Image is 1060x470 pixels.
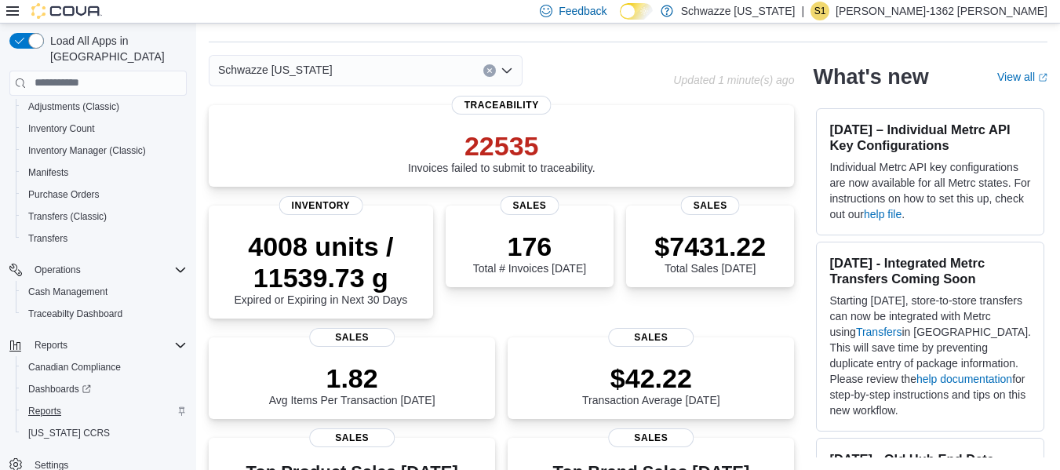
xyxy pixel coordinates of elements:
span: Sales [309,328,395,347]
div: Total Sales [DATE] [654,231,766,275]
span: Transfers [28,232,67,245]
p: Starting [DATE], store-to-store transfers can now be integrated with Metrc using in [GEOGRAPHIC_D... [829,293,1031,418]
span: Operations [35,264,81,276]
button: Transfers [16,228,193,250]
a: Inventory Manager (Classic) [22,141,152,160]
span: Canadian Compliance [22,358,187,377]
span: Traceability [452,96,552,115]
button: Reports [16,400,193,422]
span: Sales [608,328,694,347]
h3: [DATE] – Individual Metrc API Key Configurations [829,122,1031,153]
a: Cash Management [22,282,114,301]
a: help documentation [916,373,1012,385]
a: Inventory Count [22,119,101,138]
button: Purchase Orders [16,184,193,206]
a: [US_STATE] CCRS [22,424,116,443]
button: Operations [3,259,193,281]
p: 1.82 [269,363,435,394]
button: Reports [28,336,74,355]
h3: [DATE] - Integrated Metrc Transfers Coming Soon [829,255,1031,286]
span: Washington CCRS [22,424,187,443]
span: Manifests [22,163,187,182]
p: Updated 1 minute(s) ago [673,74,794,86]
span: Canadian Compliance [28,361,121,373]
p: 176 [473,231,586,262]
a: Transfers [856,326,902,338]
button: Operations [28,261,87,279]
button: Inventory Count [16,118,193,140]
input: Dark Mode [620,3,653,20]
a: Manifests [22,163,75,182]
button: Inventory Manager (Classic) [16,140,193,162]
span: Transfers (Classic) [28,210,107,223]
button: Open list of options [501,64,513,77]
button: Clear input [483,64,496,77]
div: Seth-1362 Jones [810,2,829,20]
div: Expired or Expiring in Next 30 Days [221,231,421,306]
span: Transfers (Classic) [22,207,187,226]
span: Inventory Manager (Classic) [22,141,187,160]
span: Adjustments (Classic) [28,100,119,113]
a: Transfers [22,229,74,248]
button: Adjustments (Classic) [16,96,193,118]
span: Inventory Count [22,119,187,138]
button: Reports [3,334,193,356]
div: Invoices failed to submit to traceability. [408,130,596,174]
span: Adjustments (Classic) [22,97,187,116]
div: Avg Items Per Transaction [DATE] [269,363,435,406]
span: Inventory Manager (Classic) [28,144,146,157]
svg: External link [1038,73,1047,82]
span: Dashboards [22,380,187,399]
span: Reports [28,405,61,417]
span: Inventory Count [28,122,95,135]
p: 4008 units / 11539.73 g [221,231,421,293]
span: Reports [35,339,67,352]
span: Purchase Orders [28,188,100,201]
p: 22535 [408,130,596,162]
img: Cova [31,3,102,19]
span: Dashboards [28,383,91,395]
span: S1 [814,2,826,20]
span: Feedback [559,3,606,19]
a: help file [864,208,902,220]
button: Manifests [16,162,193,184]
h3: [DATE] - Old Hub End Date [829,451,1031,467]
button: Cash Management [16,281,193,303]
span: Inventory [279,196,363,215]
span: Operations [28,261,187,279]
span: Reports [28,336,187,355]
a: Dashboards [16,378,193,400]
p: Schwazze [US_STATE] [681,2,796,20]
a: Traceabilty Dashboard [22,304,129,323]
a: Adjustments (Classic) [22,97,126,116]
a: Dashboards [22,380,97,399]
p: [PERSON_NAME]-1362 [PERSON_NAME] [836,2,1047,20]
a: Canadian Compliance [22,358,127,377]
span: Traceabilty Dashboard [28,308,122,320]
h2: What's new [813,64,928,89]
a: Transfers (Classic) [22,207,113,226]
button: Traceabilty Dashboard [16,303,193,325]
span: Sales [500,196,559,215]
a: Reports [22,402,67,421]
a: View allExternal link [997,71,1047,83]
div: Transaction Average [DATE] [582,363,720,406]
span: Purchase Orders [22,185,187,204]
a: Purchase Orders [22,185,106,204]
p: | [801,2,804,20]
span: Transfers [22,229,187,248]
button: Transfers (Classic) [16,206,193,228]
p: $42.22 [582,363,720,394]
span: Sales [681,196,740,215]
p: Individual Metrc API key configurations are now available for all Metrc states. For instructions ... [829,159,1031,222]
span: Manifests [28,166,68,179]
span: Traceabilty Dashboard [22,304,187,323]
span: Load All Apps in [GEOGRAPHIC_DATA] [44,33,187,64]
div: Total # Invoices [DATE] [473,231,586,275]
span: Cash Management [22,282,187,301]
span: Sales [608,428,694,447]
span: Cash Management [28,286,107,298]
button: [US_STATE] CCRS [16,422,193,444]
span: Schwazze [US_STATE] [218,60,333,79]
